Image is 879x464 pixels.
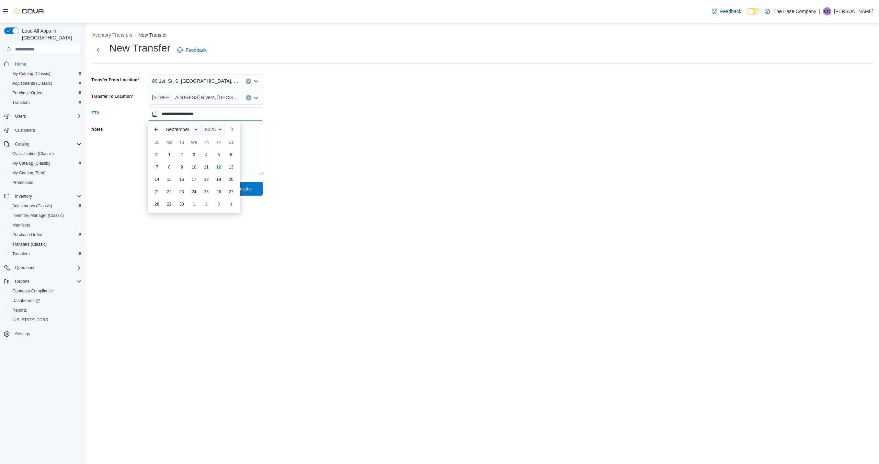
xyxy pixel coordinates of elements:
span: Dashboards [10,297,82,305]
span: Canadian Compliance [12,288,53,294]
span: Home [12,60,82,68]
div: Th [201,137,212,148]
span: Inventory Manager (Classic) [10,211,82,220]
p: The Haze Company [774,7,817,15]
button: Reports [7,305,84,315]
div: day-15 [164,174,175,185]
a: Feedback [709,4,744,18]
span: My Catalog (Classic) [12,71,50,77]
div: day-27 [226,186,237,197]
button: Classification (Classic) [7,149,84,159]
span: Purchase Orders [12,90,44,96]
a: [US_STATE] CCRS [10,316,51,324]
span: Transfers (Classic) [10,240,82,248]
div: September, 2025 [151,149,237,210]
a: Dashboards [10,297,43,305]
span: My Catalog (Beta) [10,169,82,177]
div: day-29 [164,199,175,210]
p: | [819,7,820,15]
div: Fr [213,137,224,148]
button: Purchase Orders [7,230,84,240]
div: day-13 [226,162,237,173]
div: day-12 [213,162,224,173]
button: Adjustments (Classic) [7,79,84,88]
button: Open list of options [253,95,259,101]
span: Catalog [15,141,29,147]
span: My Catalog (Classic) [12,161,50,166]
span: Feedback [720,8,741,15]
button: My Catalog (Beta) [7,168,84,178]
a: Dashboards [7,296,84,305]
a: Promotions [10,178,36,187]
div: day-4 [226,199,237,210]
div: Tu [176,137,187,148]
span: Promotions [12,180,33,185]
button: Manifests [7,220,84,230]
span: 89 1st. St. S, [GEOGRAPHIC_DATA], MB [152,77,239,85]
div: Cindy Russell [823,7,831,15]
span: Dashboards [12,298,40,303]
p: [PERSON_NAME] [834,7,874,15]
span: 2025 [205,127,216,132]
a: Transfers [10,250,32,258]
div: day-22 [164,186,175,197]
button: Customers [1,125,84,135]
div: Button. Open the month selector. September is currently selected. [163,124,201,135]
button: Users [12,112,28,120]
input: Dark Mode [747,8,761,15]
div: Mo [164,137,175,148]
button: Next month [226,124,237,135]
span: Create [237,185,251,192]
span: My Catalog (Beta) [12,170,46,176]
button: Users [1,112,84,121]
a: Transfers [10,98,32,107]
div: day-18 [201,174,212,185]
a: Feedback [174,43,209,57]
div: day-2 [176,149,187,160]
a: Inventory Manager (Classic) [10,211,67,220]
button: Reports [1,277,84,286]
div: day-7 [151,162,162,173]
span: Inventory Manager (Classic) [12,213,64,218]
button: My Catalog (Classic) [7,159,84,168]
span: Catalog [12,140,82,148]
button: Inventory [12,192,35,200]
div: day-26 [213,186,224,197]
button: Clear input [246,79,251,84]
span: Transfers [12,100,30,105]
label: Transfer To Location [91,94,133,99]
span: Customers [15,128,35,133]
a: Adjustments (Classic) [10,79,55,88]
label: Notes [91,127,103,132]
div: day-9 [176,162,187,173]
span: September [166,127,189,132]
span: Adjustments (Classic) [10,79,82,88]
span: Transfers [10,98,82,107]
span: Adjustments (Classic) [10,202,82,210]
span: Users [12,112,82,120]
button: Clear input [246,95,251,101]
div: day-6 [226,149,237,160]
span: My Catalog (Classic) [10,159,82,167]
a: Transfers (Classic) [10,240,49,248]
button: Inventory Manager (Classic) [7,211,84,220]
div: We [189,137,199,148]
span: Classification (Classic) [10,150,82,158]
button: Purchase Orders [7,88,84,98]
button: [US_STATE] CCRS [7,315,84,325]
button: Promotions [7,178,84,187]
span: Operations [15,265,35,270]
span: Promotions [10,178,82,187]
button: Catalog [12,140,32,148]
a: Home [12,60,29,68]
div: day-23 [176,186,187,197]
span: Classification (Classic) [12,151,54,156]
div: day-3 [213,199,224,210]
button: Transfers [7,98,84,107]
span: Reports [12,308,27,313]
button: My Catalog (Classic) [7,69,84,79]
span: Washington CCRS [10,316,82,324]
a: Adjustments (Classic) [10,202,55,210]
span: [US_STATE] CCRS [12,317,48,323]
